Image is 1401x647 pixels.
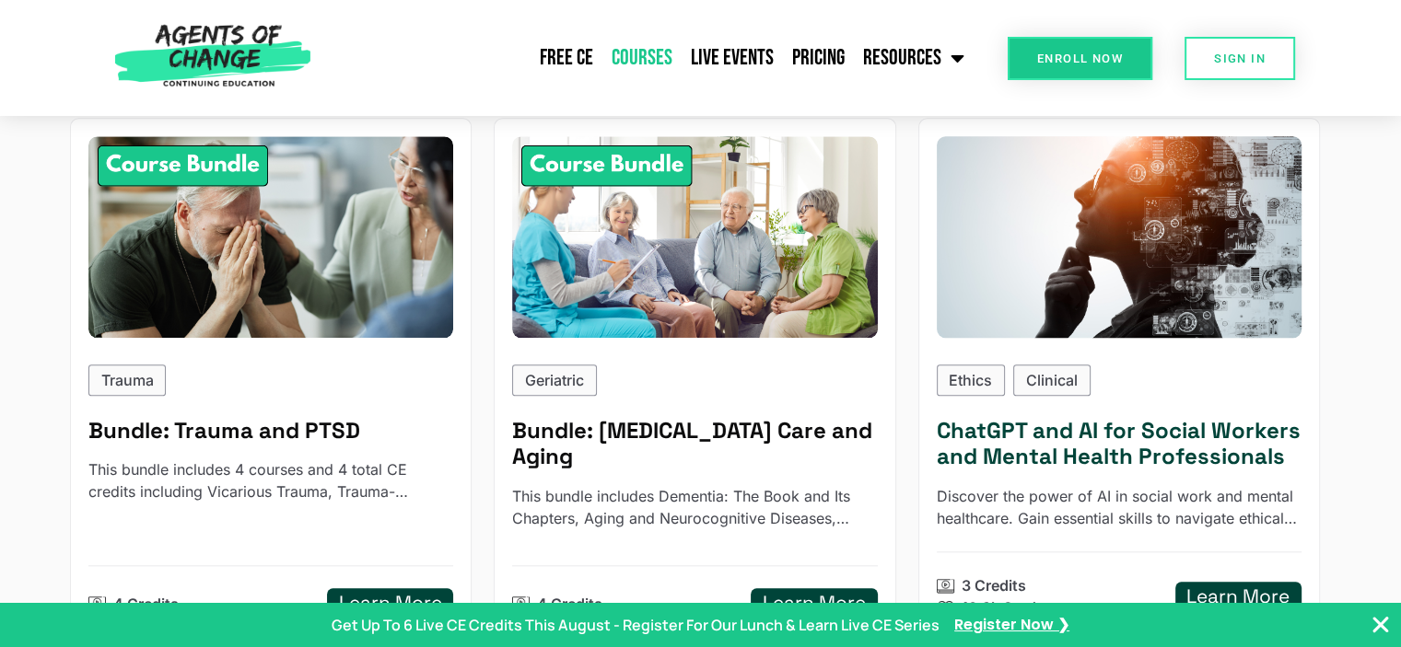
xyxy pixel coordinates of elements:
[954,615,1069,635] a: Register Now ❯
[332,614,940,636] p: Get Up To 6 Live CE Credits This August - Register For Our Lunch & Learn Live CE Series
[494,118,895,638] a: Geriatric Care and Aging - 4 Credit CE BundleGeriatric Bundle: [MEDICAL_DATA] Care and AgingThis ...
[1186,585,1290,608] h5: Learn More
[88,458,453,503] p: This bundle includes 4 courses and 4 total CE credits including Vicarious Trauma, Trauma-Informed...
[949,369,992,391] p: Ethics
[763,592,866,615] h5: Learn More
[1037,52,1123,64] span: Enroll Now
[88,418,453,445] h5: Bundle: Trauma and PTSD
[1214,52,1266,64] span: SIGN IN
[937,485,1302,529] p: Discover the power of AI in social work and mental healthcare. Gain essential skills to navigate ...
[1026,369,1078,391] p: Clinical
[918,118,1320,638] a: ChatGPT and AI for Social Workers and Mental Health Professionals (3 General CE Credit)EthicsClin...
[962,596,1068,618] p: 13.9k Students
[854,35,974,81] a: Resources
[962,574,1026,596] p: 3 Credits
[537,593,602,615] p: 4 Credits
[937,136,1302,338] div: ChatGPT and AI for Social Workers and Mental Health Professionals (3 General CE Credit)
[682,35,783,81] a: Live Events
[525,369,584,391] p: Geriatric
[101,369,154,391] p: Trauma
[339,592,442,615] h5: Learn More
[320,35,974,81] nav: Menu
[512,136,877,338] img: Geriatric Care and Aging - 4 Credit CE Bundle
[783,35,854,81] a: Pricing
[918,126,1320,348] img: ChatGPT and AI for Social Workers and Mental Health Professionals (3 General CE Credit)
[512,485,877,529] p: This bundle includes Dementia: The Book and Its Chapters, Aging and Neurocognitive Diseases, Geri...
[512,418,877,471] h5: Bundle: Geriatric Care and Aging
[88,136,453,338] img: Trauma and PTSD - 4 CE Credit Bundle
[1008,37,1152,80] a: Enroll Now
[531,35,602,81] a: Free CE
[113,593,179,615] p: 4 Credits
[1185,37,1295,80] a: SIGN IN
[602,35,682,81] a: Courses
[1370,614,1392,636] button: Close Banner
[70,118,472,638] a: Trauma and PTSD - 4 CE Credit BundleTrauma Bundle: Trauma and PTSDThis bundle includes 4 courses ...
[937,418,1302,471] h5: ChatGPT and AI for Social Workers and Mental Health Professionals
